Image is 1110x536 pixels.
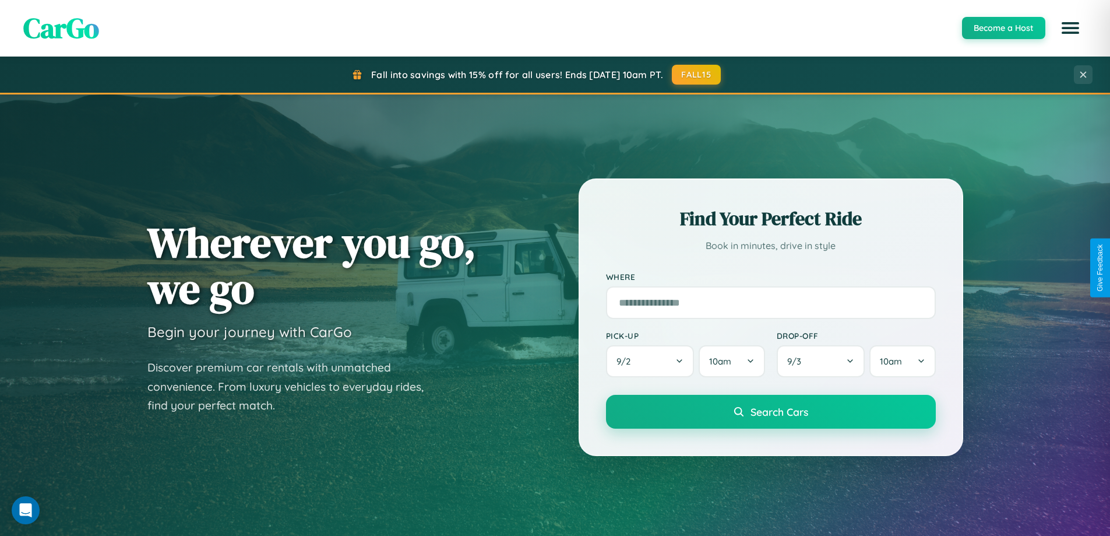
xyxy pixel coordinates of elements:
div: Give Feedback [1096,244,1104,292]
label: Where [606,272,936,282]
button: Open menu [1054,12,1087,44]
label: Drop-off [777,331,936,341]
button: 9/3 [777,345,865,377]
span: 9 / 2 [616,356,636,367]
p: Discover premium car rentals with unmatched convenience. From luxury vehicles to everyday rides, ... [147,358,439,415]
span: CarGo [23,9,99,47]
span: 9 / 3 [787,356,807,367]
div: Open Intercom Messenger [12,496,40,524]
span: 10am [880,356,902,367]
button: Search Cars [606,395,936,429]
span: Search Cars [750,405,808,418]
button: FALL15 [672,65,721,85]
h3: Begin your journey with CarGo [147,323,352,341]
button: 9/2 [606,345,695,377]
button: 10am [869,345,935,377]
label: Pick-up [606,331,765,341]
span: 10am [709,356,731,367]
h2: Find Your Perfect Ride [606,206,936,232]
p: Book in minutes, drive in style [606,237,936,254]
h1: Wherever you go, we go [147,219,476,311]
span: Fall into savings with 15% off for all users! Ends [DATE] 10am PT. [371,69,663,80]
button: Become a Host [962,17,1045,39]
button: 10am [699,345,764,377]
